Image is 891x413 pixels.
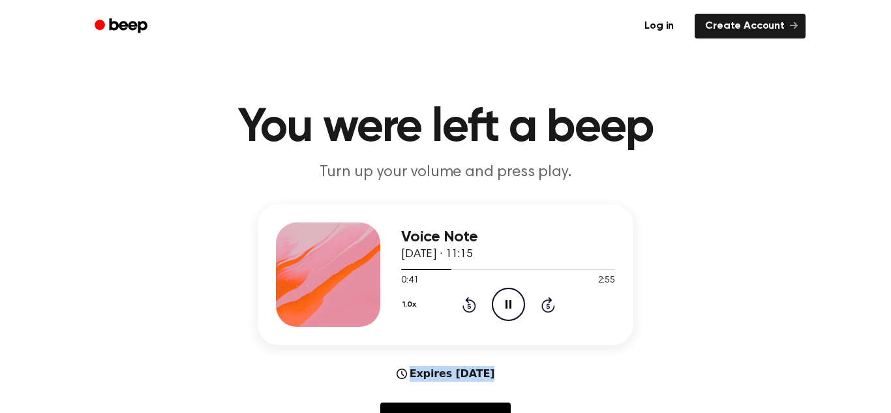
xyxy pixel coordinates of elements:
[695,14,806,38] a: Create Account
[401,228,615,246] h3: Voice Note
[401,249,473,260] span: [DATE] · 11:15
[401,294,421,316] button: 1.0x
[598,274,615,288] span: 2:55
[112,104,779,151] h1: You were left a beep
[401,274,418,288] span: 0:41
[397,366,495,382] div: Expires [DATE]
[195,162,696,183] p: Turn up your volume and press play.
[631,11,687,41] a: Log in
[85,14,159,39] a: Beep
